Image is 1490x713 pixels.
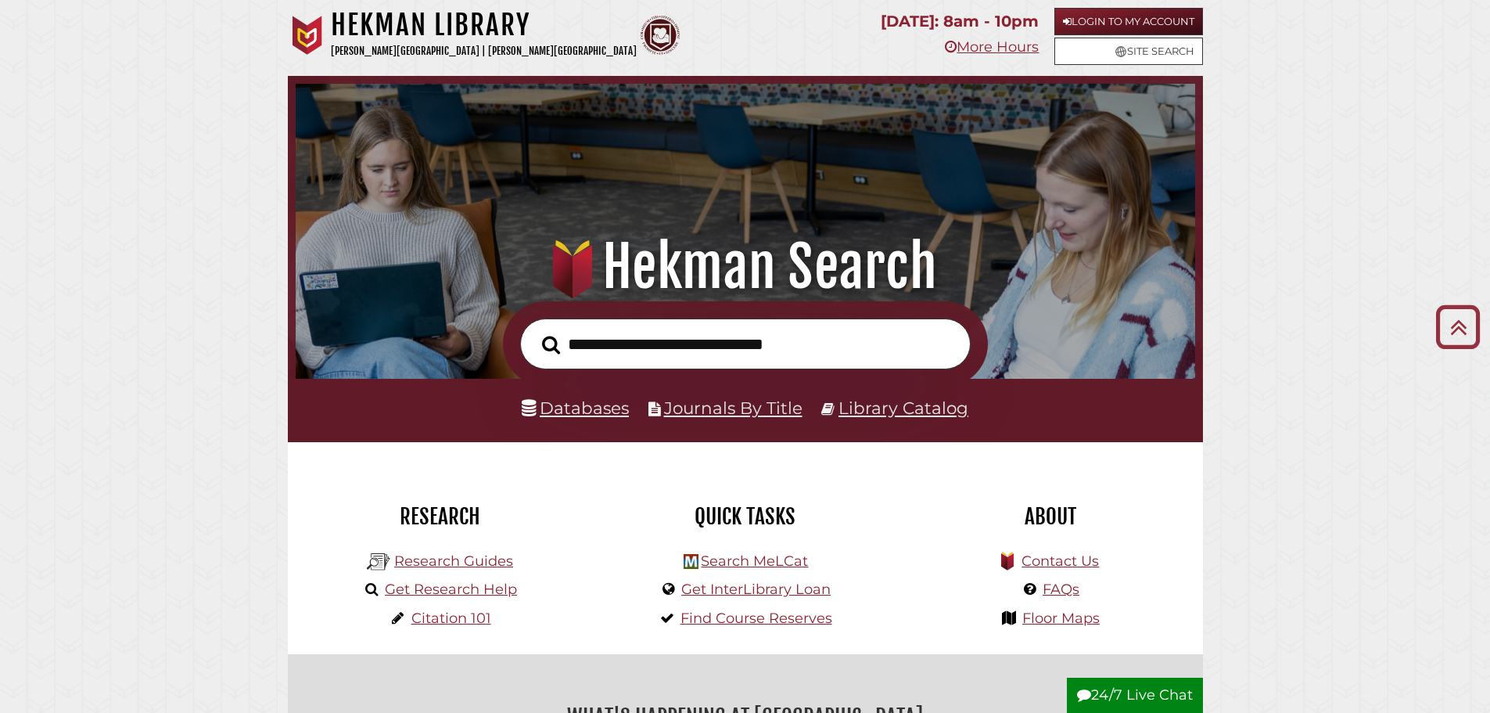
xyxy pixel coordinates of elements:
img: Hekman Library Logo [684,554,698,569]
a: Search MeLCat [701,553,808,570]
i: Search [542,335,560,355]
a: Back to Top [1430,314,1486,340]
a: FAQs [1043,581,1079,598]
a: Library Catalog [838,398,968,418]
h2: Quick Tasks [605,503,886,530]
a: Find Course Reserves [680,610,832,627]
p: [PERSON_NAME][GEOGRAPHIC_DATA] | [PERSON_NAME][GEOGRAPHIC_DATA] [331,42,637,60]
img: Hekman Library Logo [367,550,390,574]
a: Floor Maps [1022,610,1100,627]
a: Citation 101 [411,610,491,627]
a: Get InterLibrary Loan [681,581,831,598]
h1: Hekman Search [318,232,1172,301]
a: Journals By Title [664,398,802,418]
a: Contact Us [1021,553,1099,570]
p: [DATE]: 8am - 10pm [881,8,1039,35]
a: More Hours [945,38,1039,56]
img: Calvin University [288,16,327,55]
button: Search [534,331,568,359]
h2: About [910,503,1191,530]
a: Research Guides [394,553,513,570]
a: Site Search [1054,38,1203,65]
a: Login to My Account [1054,8,1203,35]
h2: Research [300,503,581,530]
img: Calvin Theological Seminary [641,16,680,55]
a: Databases [522,398,629,418]
h1: Hekman Library [331,8,637,42]
a: Get Research Help [385,581,517,598]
